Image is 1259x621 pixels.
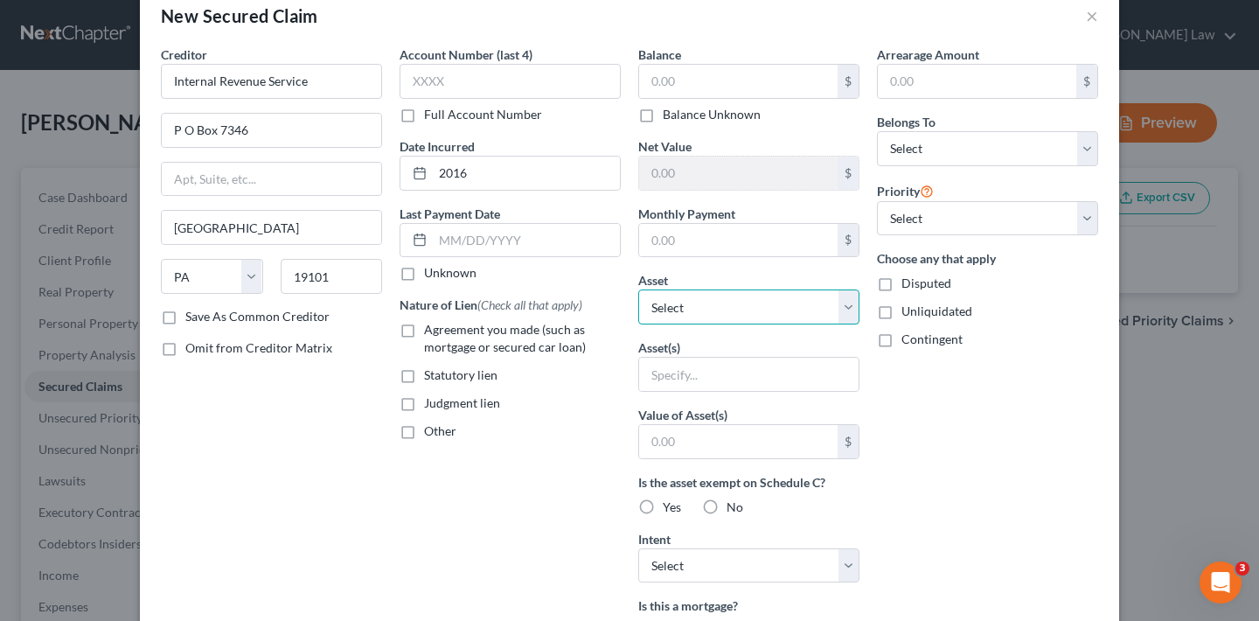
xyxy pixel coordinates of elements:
[400,137,475,156] label: Date Incurred
[638,406,727,424] label: Value of Asset(s)
[638,205,735,223] label: Monthly Payment
[877,249,1098,268] label: Choose any that apply
[639,224,838,257] input: 0.00
[1235,562,1249,576] span: 3
[638,597,859,615] label: Is this a mortgage?
[400,205,500,223] label: Last Payment Date
[424,322,586,354] span: Agreement you made (such as mortgage or secured car loan)
[838,224,859,257] div: $
[838,425,859,458] div: $
[161,47,207,62] span: Creditor
[638,273,668,288] span: Asset
[424,423,456,438] span: Other
[400,64,621,99] input: XXXX
[281,259,383,294] input: Enter zip...
[727,499,743,514] span: No
[1086,5,1098,26] button: ×
[838,65,859,98] div: $
[1200,562,1242,604] iframe: Intercom live chat
[639,157,838,190] input: 0.00
[838,157,859,190] div: $
[638,137,692,156] label: Net Value
[877,115,936,129] span: Belongs To
[1076,65,1097,98] div: $
[185,308,330,325] label: Save As Common Creditor
[161,3,318,28] div: New Secured Claim
[638,473,859,492] label: Is the asset exempt on Schedule C?
[901,331,963,346] span: Contingent
[638,338,680,357] label: Asset(s)
[663,106,761,123] label: Balance Unknown
[424,395,500,410] span: Judgment lien
[663,499,681,514] span: Yes
[400,45,532,64] label: Account Number (last 4)
[162,114,381,147] input: Enter address...
[877,180,934,201] label: Priority
[162,211,381,244] input: Enter city...
[639,425,838,458] input: 0.00
[638,45,681,64] label: Balance
[424,106,542,123] label: Full Account Number
[161,64,382,99] input: Search creditor by name...
[185,340,332,355] span: Omit from Creditor Matrix
[901,276,951,290] span: Disputed
[424,264,476,282] label: Unknown
[162,163,381,196] input: Apt, Suite, etc...
[433,157,620,190] input: MM/DD/YYYY
[639,65,838,98] input: 0.00
[638,530,671,548] label: Intent
[878,65,1076,98] input: 0.00
[901,304,972,318] span: Unliquidated
[433,224,620,257] input: MM/DD/YYYY
[877,45,979,64] label: Arrearage Amount
[400,296,582,314] label: Nature of Lien
[477,297,582,312] span: (Check all that apply)
[424,367,497,382] span: Statutory lien
[639,358,859,391] input: Specify...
